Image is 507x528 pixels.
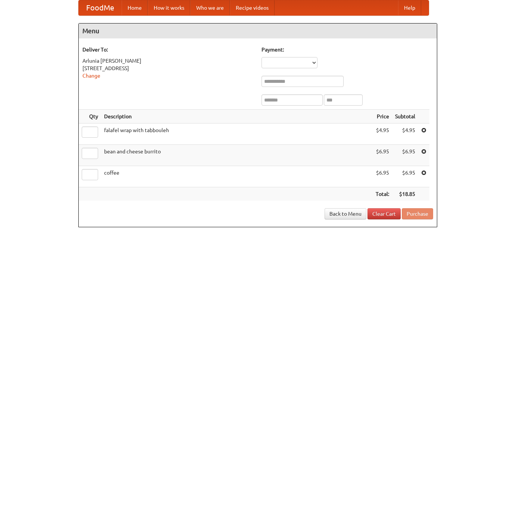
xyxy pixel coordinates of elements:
[82,73,100,79] a: Change
[402,208,433,219] button: Purchase
[101,166,373,187] td: coffee
[367,208,401,219] a: Clear Cart
[392,145,418,166] td: $6.95
[82,46,254,53] h5: Deliver To:
[392,166,418,187] td: $6.95
[392,187,418,201] th: $18.85
[392,110,418,124] th: Subtotal
[122,0,148,15] a: Home
[373,166,392,187] td: $6.95
[79,0,122,15] a: FoodMe
[262,46,433,53] h5: Payment:
[398,0,421,15] a: Help
[373,110,392,124] th: Price
[82,57,254,65] div: Arlunia [PERSON_NAME]
[373,124,392,145] td: $4.95
[79,24,437,38] h4: Menu
[373,145,392,166] td: $6.95
[190,0,230,15] a: Who we are
[325,208,366,219] a: Back to Menu
[101,124,373,145] td: falafel wrap with tabbouleh
[230,0,275,15] a: Recipe videos
[101,110,373,124] th: Description
[79,110,101,124] th: Qty
[101,145,373,166] td: bean and cheese burrito
[373,187,392,201] th: Total:
[392,124,418,145] td: $4.95
[82,65,254,72] div: [STREET_ADDRESS]
[148,0,190,15] a: How it works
